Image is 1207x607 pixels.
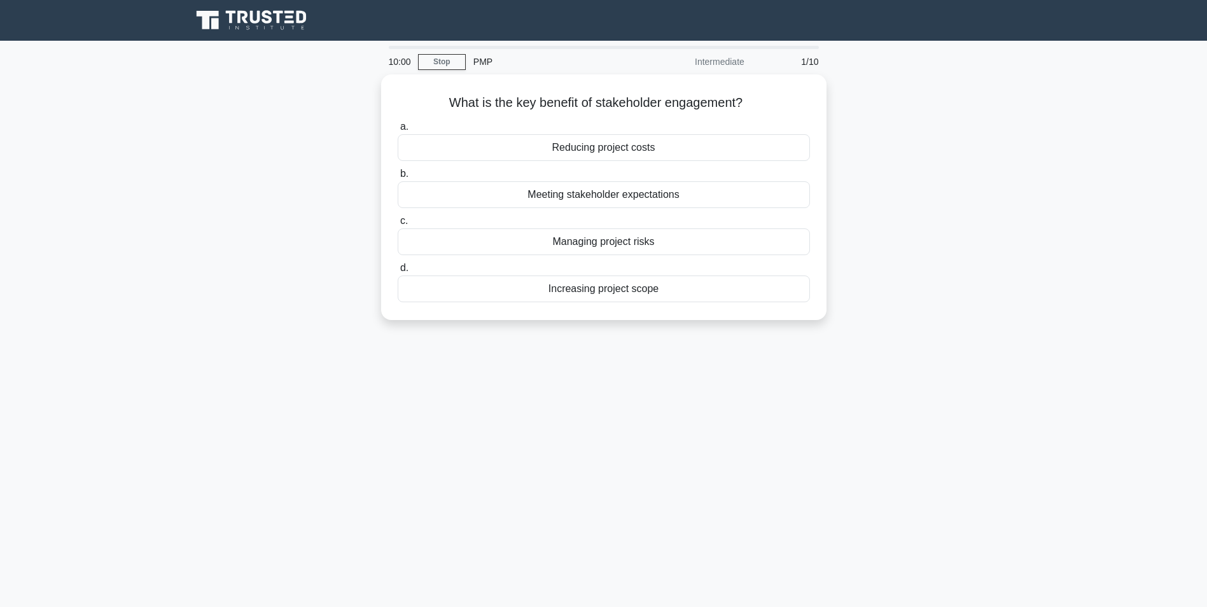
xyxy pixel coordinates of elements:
div: Intermediate [641,49,752,74]
div: Managing project risks [398,228,810,255]
div: Increasing project scope [398,276,810,302]
span: b. [400,168,408,179]
span: a. [400,121,408,132]
div: Meeting stakeholder expectations [398,181,810,208]
div: Reducing project costs [398,134,810,161]
h5: What is the key benefit of stakeholder engagement? [396,95,811,111]
div: 1/10 [752,49,827,74]
span: d. [400,262,408,273]
a: Stop [418,54,466,70]
span: c. [400,215,408,226]
div: PMP [466,49,641,74]
div: 10:00 [381,49,418,74]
